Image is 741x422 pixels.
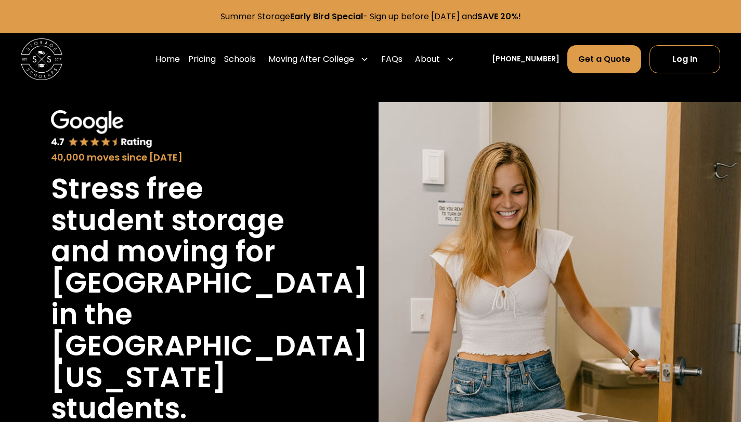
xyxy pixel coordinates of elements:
[51,151,312,165] div: 40,000 moves since [DATE]
[51,173,312,267] h1: Stress free student storage and moving for
[290,10,363,22] strong: Early Bird Special
[567,45,641,73] a: Get a Quote
[268,53,354,65] div: Moving After College
[220,10,521,22] a: Summer StorageEarly Bird Special- Sign up before [DATE] andSAVE 20%!
[492,54,560,64] a: [PHONE_NUMBER]
[264,45,373,74] div: Moving After College
[51,267,368,393] h1: [GEOGRAPHIC_DATA] in the [GEOGRAPHIC_DATA][US_STATE]
[477,10,521,22] strong: SAVE 20%!
[155,45,180,74] a: Home
[51,110,153,149] img: Google 4.7 star rating
[224,45,256,74] a: Schools
[381,45,402,74] a: FAQs
[415,53,440,65] div: About
[21,38,62,80] img: Storage Scholars main logo
[411,45,459,74] div: About
[188,45,216,74] a: Pricing
[649,45,720,73] a: Log In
